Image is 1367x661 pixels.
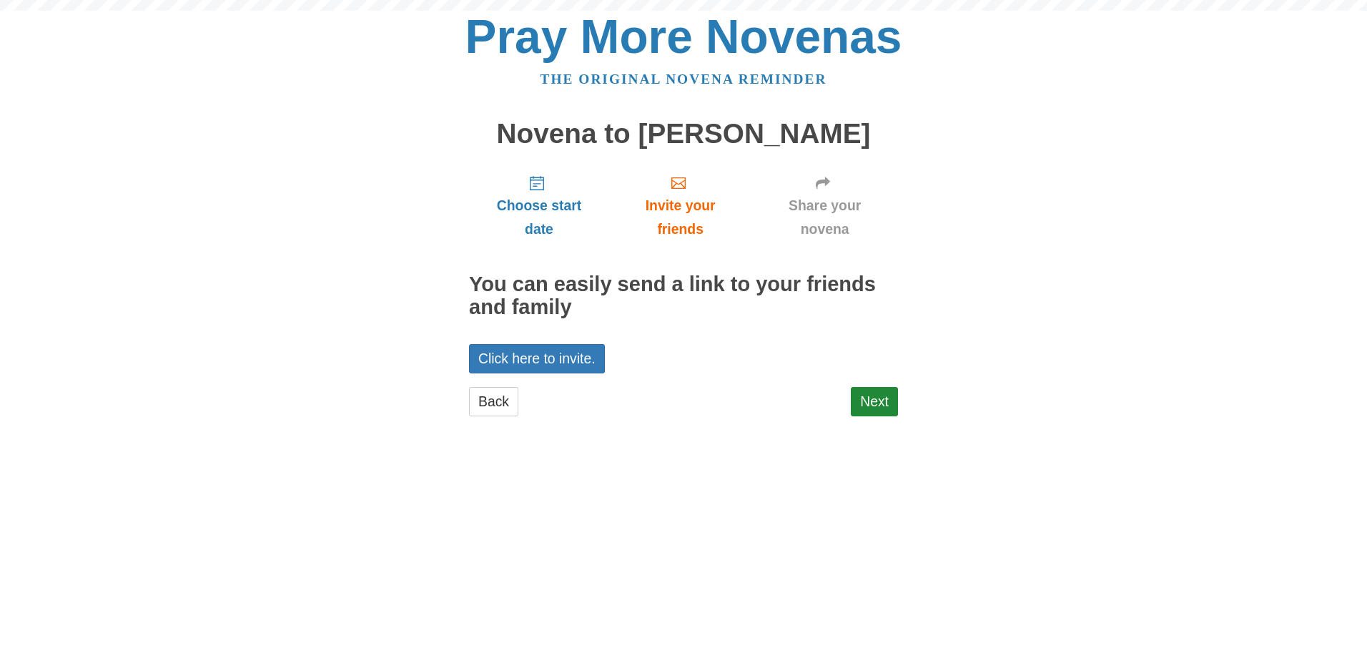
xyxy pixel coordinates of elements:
[483,194,595,241] span: Choose start date
[465,10,902,63] a: Pray More Novenas
[469,119,898,150] h1: Novena to [PERSON_NAME]
[469,273,898,319] h2: You can easily send a link to your friends and family
[623,194,737,241] span: Invite your friends
[469,387,518,416] a: Back
[751,163,898,248] a: Share your novena
[766,194,884,241] span: Share your novena
[469,163,609,248] a: Choose start date
[851,387,898,416] a: Next
[469,344,605,373] a: Click here to invite.
[541,72,827,87] a: The original novena reminder
[609,163,751,248] a: Invite your friends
